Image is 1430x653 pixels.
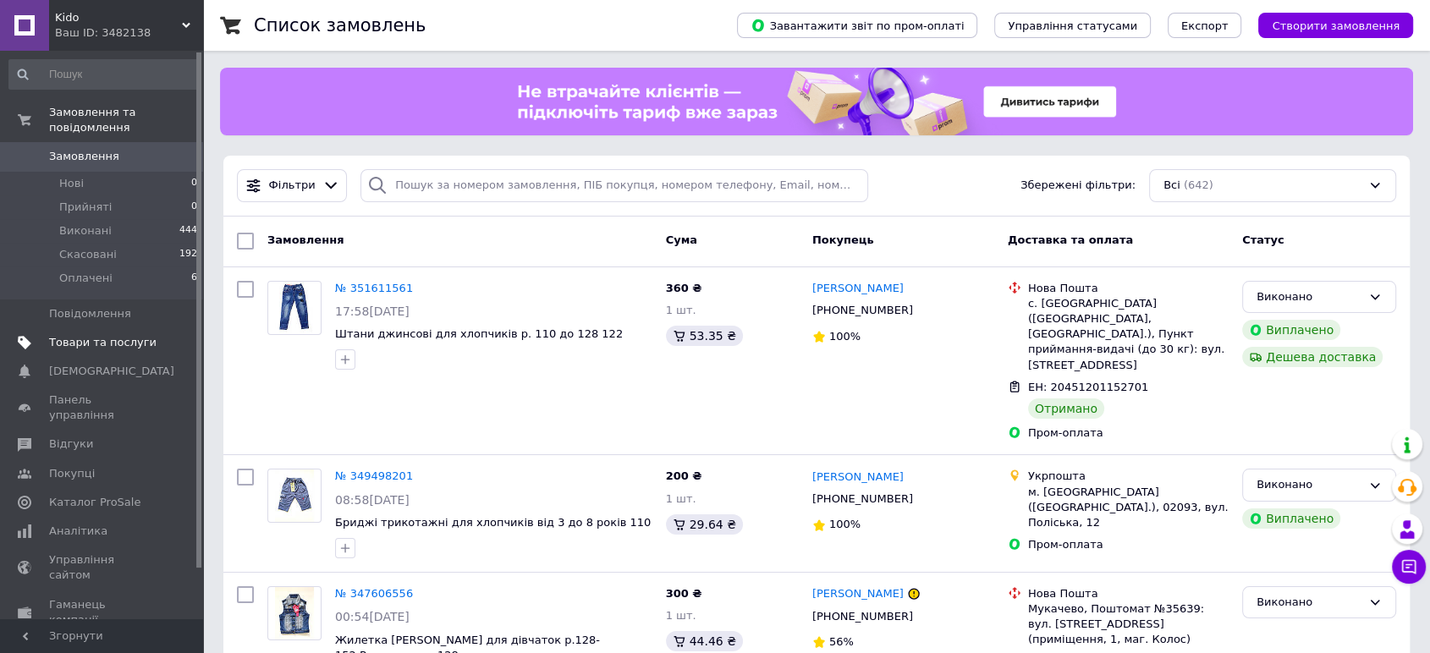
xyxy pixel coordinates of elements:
[1242,233,1284,246] span: Статус
[49,552,157,583] span: Управління сайтом
[59,223,112,239] span: Виконані
[1242,508,1340,529] div: Виплачено
[812,233,874,246] span: Покупець
[1028,537,1229,552] div: Пром-оплата
[1242,320,1340,340] div: Виплачено
[1184,178,1213,191] span: (642)
[49,597,157,628] span: Гаманець компанії
[335,327,623,340] a: Штани джинсові для хлопчиків р. 110 до 128 122
[1241,19,1413,31] a: Створити замовлення
[275,587,315,639] img: Фото товару
[179,247,197,262] span: 192
[59,200,112,215] span: Прийняті
[49,466,95,481] span: Покупці
[275,282,315,334] img: Фото товару
[1163,178,1180,194] span: Всі
[191,200,197,215] span: 0
[360,169,868,202] input: Пошук за номером замовлення, ПІБ покупця, номером телефону, Email, номером накладної
[492,68,1141,135] img: 6677453955_w2048_h2048_1536h160_ne_vtrachajte_kl__it_tarif_vzhe_zaraz_1.png
[812,469,904,486] a: [PERSON_NAME]
[49,436,93,452] span: Відгуки
[49,306,131,321] span: Повідомлення
[55,10,182,25] span: Kido
[809,606,916,628] div: [PHONE_NUMBER]
[267,233,344,246] span: Замовлення
[666,282,702,294] span: 360 ₴
[49,105,203,135] span: Замовлення та повідомлення
[666,233,697,246] span: Cума
[267,469,322,523] a: Фото товару
[1242,347,1383,367] div: Дешева доставка
[1028,296,1229,373] div: с. [GEOGRAPHIC_DATA] ([GEOGRAPHIC_DATA], [GEOGRAPHIC_DATA].), Пункт приймання-видачі (до 30 кг): ...
[59,271,113,286] span: Оплачені
[267,281,322,335] a: Фото товару
[809,299,916,321] div: [PHONE_NUMBER]
[1257,594,1361,612] div: Виконано
[59,176,84,191] span: Нові
[1028,586,1229,601] div: Нова Пошта
[666,609,696,622] span: 1 шт.
[335,282,413,294] a: № 351611561
[8,59,199,90] input: Пошук
[1257,476,1361,494] div: Виконано
[179,223,197,239] span: 444
[751,18,964,33] span: Завантажити звіт по пром-оплаті
[191,176,197,191] span: 0
[1008,19,1137,32] span: Управління статусами
[1028,601,1229,648] div: Мукачево, Поштомат №35639: вул. [STREET_ADDRESS] (приміщення, 1, маг. Колос)
[809,488,916,510] div: [PHONE_NUMBER]
[812,586,904,602] a: [PERSON_NAME]
[335,305,410,318] span: 17:58[DATE]
[267,586,322,640] a: Фото товару
[1028,425,1229,441] div: Пром-оплата
[49,364,174,379] span: [DEMOGRAPHIC_DATA]
[269,178,316,194] span: Фільтри
[335,610,410,623] span: 00:54[DATE]
[335,516,651,529] a: Бриджі трикотажні для хлопчиків від 3 до 8 років 110
[666,469,702,482] span: 200 ₴
[254,15,426,36] h1: Список замовлень
[1028,381,1148,393] span: ЕН: 20451201152701
[49,524,107,539] span: Аналітика
[1028,485,1229,531] div: м. [GEOGRAPHIC_DATA] ([GEOGRAPHIC_DATA].), 02093, вул. Поліська, 12
[1168,13,1242,38] button: Експорт
[1028,469,1229,484] div: Укрпошта
[1181,19,1229,32] span: Експорт
[49,335,157,350] span: Товари та послуги
[1008,233,1133,246] span: Доставка та оплата
[666,631,743,651] div: 44.46 ₴
[829,330,861,343] span: 100%
[994,13,1151,38] button: Управління статусами
[1028,398,1104,419] div: Отримано
[666,492,696,505] span: 1 шт.
[275,469,315,522] img: Фото товару
[829,635,854,648] span: 56%
[1392,550,1426,584] button: Чат з покупцем
[49,392,157,423] span: Панель управління
[1028,281,1229,296] div: Нова Пошта
[191,271,197,286] span: 6
[55,25,203,41] div: Ваш ID: 3482138
[666,326,743,346] div: 53.35 ₴
[335,587,413,600] a: № 347606556
[666,304,696,316] span: 1 шт.
[59,247,117,262] span: Скасовані
[829,518,861,530] span: 100%
[1272,19,1400,32] span: Створити замовлення
[1020,178,1136,194] span: Збережені фільтри:
[49,495,140,510] span: Каталог ProSale
[737,13,977,38] button: Завантажити звіт по пром-оплаті
[666,514,743,535] div: 29.64 ₴
[1258,13,1413,38] button: Створити замовлення
[666,587,702,600] span: 300 ₴
[49,149,119,164] span: Замовлення
[335,493,410,507] span: 08:58[DATE]
[1257,288,1361,306] div: Виконано
[812,281,904,297] a: [PERSON_NAME]
[335,469,413,482] a: № 349498201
